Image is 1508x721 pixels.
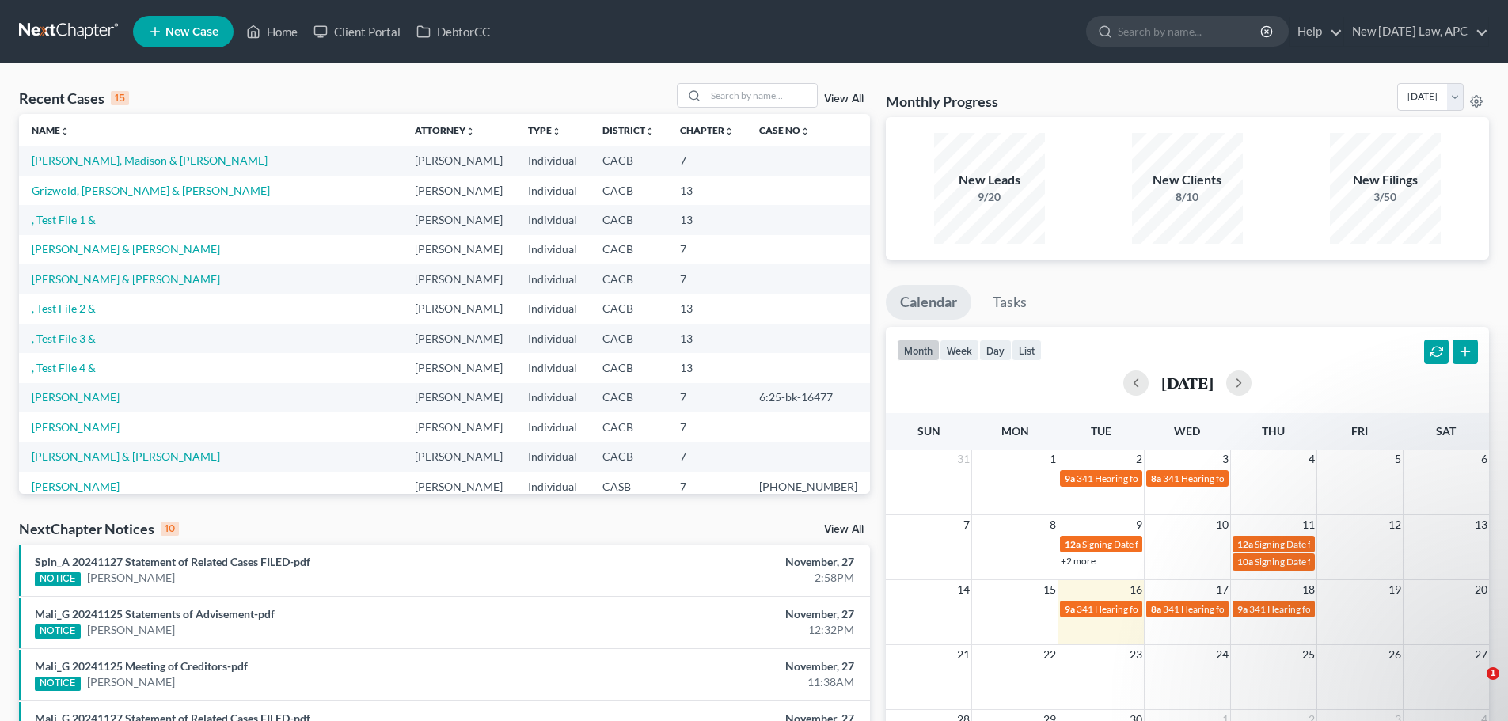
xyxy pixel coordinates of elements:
[515,264,590,294] td: Individual
[19,519,179,538] div: NextChapter Notices
[667,412,746,442] td: 7
[87,622,175,638] a: [PERSON_NAME]
[35,607,275,620] a: Mali_G 20241125 Statements of Advisement-pdf
[515,442,590,472] td: Individual
[402,146,515,175] td: [PERSON_NAME]
[1174,424,1200,438] span: Wed
[35,555,310,568] a: Spin_A 20241127 Statement of Related Cases FILED-pdf
[746,472,870,501] td: [PHONE_NUMBER]
[1134,450,1144,469] span: 2
[667,235,746,264] td: 7
[515,383,590,412] td: Individual
[590,442,667,472] td: CACB
[1351,424,1368,438] span: Fri
[1128,645,1144,664] span: 23
[962,515,971,534] span: 7
[32,272,220,286] a: [PERSON_NAME] & [PERSON_NAME]
[515,412,590,442] td: Individual
[591,606,854,622] div: November, 27
[1237,538,1253,550] span: 12a
[515,294,590,323] td: Individual
[402,442,515,472] td: [PERSON_NAME]
[955,645,971,664] span: 21
[645,127,655,136] i: unfold_more
[1454,667,1492,705] iframe: Intercom live chat
[824,93,864,104] a: View All
[1487,667,1499,680] span: 1
[667,353,746,382] td: 13
[1065,603,1075,615] span: 9a
[590,412,667,442] td: CACB
[1255,538,1396,550] span: Signing Date for [PERSON_NAME]
[32,184,270,197] a: Grizwold, [PERSON_NAME] & [PERSON_NAME]
[402,472,515,501] td: [PERSON_NAME]
[1330,189,1441,205] div: 3/50
[1082,538,1224,550] span: Signing Date for [PERSON_NAME]
[1048,450,1058,469] span: 1
[35,624,81,639] div: NOTICE
[667,383,746,412] td: 7
[111,91,129,105] div: 15
[408,17,498,46] a: DebtorCC
[1290,17,1343,46] a: Help
[955,580,971,599] span: 14
[60,127,70,136] i: unfold_more
[1151,603,1161,615] span: 8a
[1012,340,1042,361] button: list
[402,324,515,353] td: [PERSON_NAME]
[955,450,971,469] span: 31
[515,324,590,353] td: Individual
[590,205,667,234] td: CACB
[1061,555,1096,567] a: +2 more
[515,235,590,264] td: Individual
[32,420,120,434] a: [PERSON_NAME]
[590,383,667,412] td: CACB
[667,205,746,234] td: 13
[667,294,746,323] td: 13
[591,674,854,690] div: 11:38AM
[940,340,979,361] button: week
[32,302,96,315] a: , Test File 2 &
[32,332,96,345] a: , Test File 3 &
[886,92,998,111] h3: Monthly Progress
[32,213,96,226] a: , Test File 1 &
[1301,515,1316,534] span: 11
[897,340,940,361] button: month
[1132,189,1243,205] div: 8/10
[979,340,1012,361] button: day
[886,285,971,320] a: Calendar
[1042,645,1058,664] span: 22
[590,472,667,501] td: CASB
[1387,515,1403,534] span: 12
[161,522,179,536] div: 10
[32,480,120,493] a: [PERSON_NAME]
[1237,556,1253,567] span: 10a
[1255,556,1396,567] span: Signing Date for [PERSON_NAME]
[1330,171,1441,189] div: New Filings
[402,412,515,442] td: [PERSON_NAME]
[515,176,590,205] td: Individual
[402,294,515,323] td: [PERSON_NAME]
[590,353,667,382] td: CACB
[402,353,515,382] td: [PERSON_NAME]
[746,383,870,412] td: 6:25-bk-16477
[667,146,746,175] td: 7
[1307,450,1316,469] span: 4
[591,554,854,570] div: November, 27
[238,17,306,46] a: Home
[800,127,810,136] i: unfold_more
[934,171,1045,189] div: New Leads
[515,205,590,234] td: Individual
[402,383,515,412] td: [PERSON_NAME]
[1077,472,1218,484] span: 341 Hearing for [PERSON_NAME]
[165,26,218,38] span: New Case
[465,127,475,136] i: unfold_more
[1163,472,1305,484] span: 341 Hearing for [PERSON_NAME]
[1065,538,1081,550] span: 12a
[32,124,70,136] a: Nameunfold_more
[667,442,746,472] td: 7
[1214,515,1230,534] span: 10
[824,524,864,535] a: View All
[1436,424,1456,438] span: Sat
[590,176,667,205] td: CACB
